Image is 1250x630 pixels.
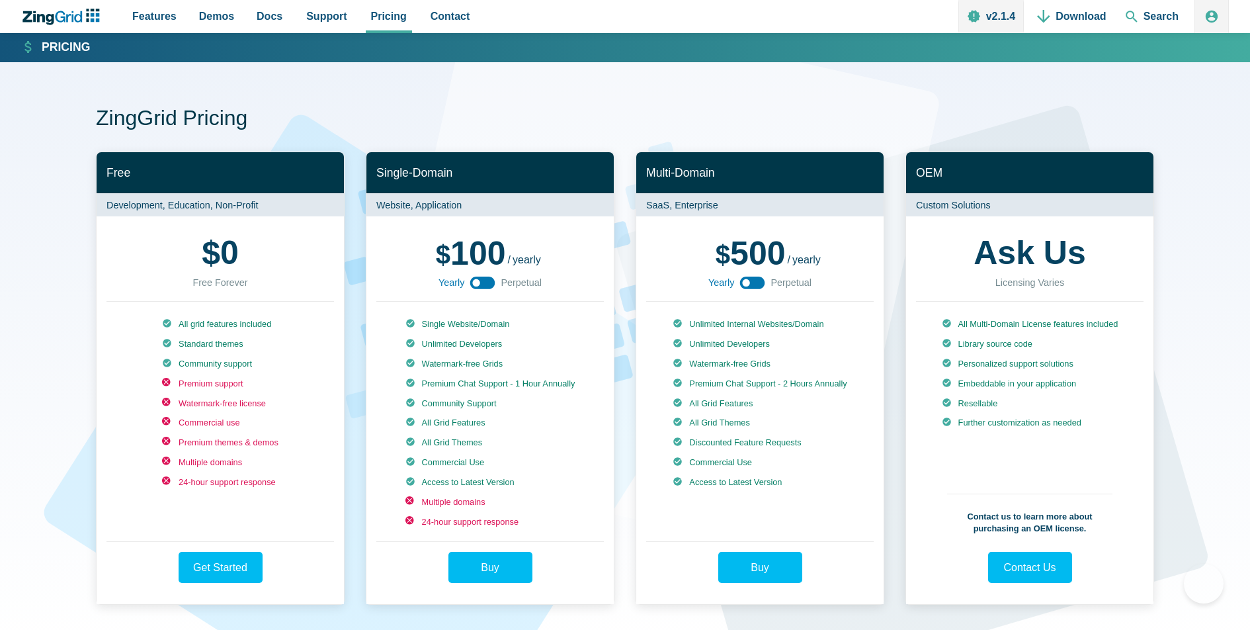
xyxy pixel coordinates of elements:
[132,7,177,25] span: Features
[306,7,347,25] span: Support
[162,318,278,330] li: All grid features included
[942,417,1118,429] li: Further customization as needed
[366,193,614,216] p: Website, Application
[448,552,532,583] a: Buy
[673,417,847,429] li: All Grid Themes
[405,358,575,370] li: Watermark-free Grids
[162,476,278,488] li: 24-hour support response
[771,275,812,291] span: Perpetual
[42,42,90,54] strong: Pricing
[792,254,821,265] span: yearly
[995,275,1065,291] div: Licensing Varies
[21,9,106,25] a: ZingChart Logo. Click to return to the homepage
[192,275,247,291] div: Free Forever
[673,338,847,350] li: Unlimited Developers
[202,236,220,269] span: $
[257,7,282,25] span: Docs
[162,417,278,429] li: Commercial use
[942,338,1118,350] li: Library source code
[974,236,1086,269] strong: Ask Us
[162,338,278,350] li: Standard themes
[22,40,90,56] a: Pricing
[405,417,575,429] li: All Grid Features
[436,235,506,272] span: 100
[438,275,464,291] span: Yearly
[405,457,575,469] li: Commercial Use
[405,398,575,410] li: Community Support
[636,193,884,216] p: SaaS, Enterprise
[162,378,278,390] li: Premium support
[405,378,575,390] li: Premium Chat Support - 1 Hour Annually
[508,255,511,265] span: /
[708,275,734,291] span: Yearly
[162,437,278,449] li: Premium themes & demos
[788,255,790,265] span: /
[906,193,1153,216] p: Custom Solutions
[501,275,542,291] span: Perpetual
[199,7,234,25] span: Demos
[431,7,470,25] span: Contact
[405,496,575,508] li: Multiple domains
[179,552,263,583] a: Get Started
[405,318,575,330] li: Single Website/Domain
[942,358,1118,370] li: Personalized support solutions
[162,358,278,370] li: Community support
[673,358,847,370] li: Watermark-free Grids
[405,516,575,528] li: 24-hour support response
[942,378,1118,390] li: Embeddable in your application
[162,398,278,410] li: Watermark-free license
[371,7,407,25] span: Pricing
[673,378,847,390] li: Premium Chat Support - 2 Hours Annually
[942,398,1118,410] li: Resellable
[202,236,239,269] strong: 0
[673,457,847,469] li: Commercial Use
[405,338,575,350] li: Unlimited Developers
[1184,564,1224,604] iframe: Toggle Customer Support
[162,457,278,469] li: Multiple domains
[405,476,575,488] li: Access to Latest Version
[673,476,847,488] li: Access to Latest Version
[366,152,614,194] h2: Single-Domain
[97,152,344,194] h2: Free
[405,437,575,449] li: All Grid Themes
[513,254,541,265] span: yearly
[673,318,847,330] li: Unlimited Internal Websites/Domain
[988,552,1072,583] a: Contact Us
[96,105,1154,134] h1: ZingGrid Pricing
[906,152,1153,194] h2: OEM
[673,398,847,410] li: All Grid Features
[947,494,1112,535] p: Contact us to learn more about purchasing an OEM license.
[942,318,1118,330] li: All Multi-Domain License features included
[716,235,786,272] span: 500
[673,437,847,449] li: Discounted Feature Requests
[636,152,884,194] h2: Multi-Domain
[97,193,344,216] p: Development, Education, Non-Profit
[718,552,802,583] a: Buy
